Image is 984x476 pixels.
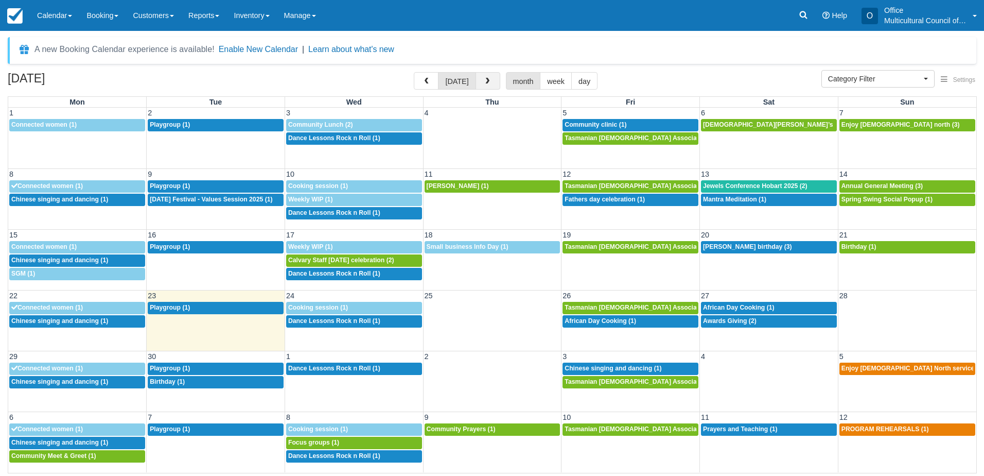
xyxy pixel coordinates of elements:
[8,231,19,239] span: 15
[148,376,284,388] a: Birthday (1)
[11,452,96,460] span: Community Meet & Greet (1)
[427,243,508,250] span: Small business Info Day (1)
[148,423,284,436] a: Playgroup (1)
[563,315,698,328] a: African Day Cooking (1)
[285,292,295,300] span: 24
[935,73,981,88] button: Settings
[701,119,837,131] a: [DEMOGRAPHIC_DATA][PERSON_NAME]’s birthday (1)
[11,439,108,446] span: Chinese singing and dancing (1)
[701,302,837,314] a: African Day Cooking (1)
[286,302,422,314] a: Cooking session (1)
[286,315,422,328] a: Dance Lessons Rock n Roll (1)
[148,180,284,193] a: Playgroup (1)
[839,241,975,253] a: Birthday (1)
[11,365,83,372] span: Connected women (1)
[703,121,869,128] span: [DEMOGRAPHIC_DATA][PERSON_NAME]’s birthday (1)
[703,182,807,190] span: Jewels Conference Hobart 2025 (2)
[838,170,849,178] span: 14
[9,180,145,193] a: Connected women (1)
[11,257,108,264] span: Chinese singing and dancing (1)
[11,182,83,190] span: Connected women (1)
[148,241,284,253] a: Playgroup (1)
[288,426,348,433] span: Cooking session (1)
[8,292,19,300] span: 22
[69,98,85,106] span: Mon
[288,317,380,325] span: Dance Lessons Rock n Roll (1)
[563,119,698,131] a: Community clinic (1)
[150,304,190,311] span: Playgroup (1)
[288,243,333,250] span: Weekly WIP (1)
[286,207,422,219] a: Dance Lessons Rock n Roll (1)
[838,292,849,300] span: 28
[839,180,975,193] a: Annual General Meeting (3)
[561,170,572,178] span: 12
[9,376,145,388] a: Chinese singing and dancing (1)
[862,8,878,24] div: O
[563,180,698,193] a: Tasmanian [DEMOGRAPHIC_DATA] Association -Weekly Praying (1)
[701,315,837,328] a: Awards Giving (2)
[565,378,768,385] span: Tasmanian [DEMOGRAPHIC_DATA] Association -Weekly Praying (1)
[147,170,153,178] span: 9
[288,452,380,460] span: Dance Lessons Rock n Roll (1)
[561,413,572,421] span: 10
[839,423,975,436] a: PROGRAM REHEARSALS (1)
[424,352,430,361] span: 2
[150,378,185,385] span: Birthday (1)
[288,121,353,128] span: Community Lunch (2)
[561,352,568,361] span: 3
[288,304,348,311] span: Cooking session (1)
[11,121,77,128] span: Connected women (1)
[288,209,380,216] span: Dance Lessons Rock n Roll (1)
[424,170,434,178] span: 11
[838,352,845,361] span: 5
[285,170,295,178] span: 10
[561,231,572,239] span: 19
[424,231,434,239] span: 18
[285,231,295,239] span: 17
[346,98,362,106] span: Wed
[838,109,845,117] span: 7
[438,72,476,90] button: [DATE]
[563,194,698,206] a: Fathers day celebration (1)
[8,72,138,91] h2: [DATE]
[425,241,560,253] a: Small business Info Day (1)
[147,109,153,117] span: 2
[148,194,284,206] a: [DATE] Festival - Values Session 2025 (1)
[701,423,837,436] a: Prayers and Teaching (1)
[286,194,422,206] a: Weekly WIP (1)
[286,450,422,463] a: Dance Lessons Rock n Roll (1)
[150,182,190,190] span: Playgroup (1)
[485,98,499,106] span: Thu
[150,121,190,128] span: Playgroup (1)
[884,5,967,15] p: Office
[701,194,837,206] a: Mantra Meditation (1)
[285,109,291,117] span: 3
[563,423,698,436] a: Tasmanian [DEMOGRAPHIC_DATA] Association -Weekly Praying (1)
[288,182,348,190] span: Cooking session (1)
[286,423,422,436] a: Cooking session (1)
[150,365,190,372] span: Playgroup (1)
[427,426,496,433] span: Community Prayers (1)
[288,257,394,264] span: Calvary Staff [DATE] celebration (2)
[563,241,698,253] a: Tasmanian [DEMOGRAPHIC_DATA] Association -Weekly Praying (1)
[150,243,190,250] span: Playgroup (1)
[700,292,710,300] span: 27
[209,98,222,106] span: Tue
[286,254,422,267] a: Calvary Staff [DATE] celebration (2)
[286,363,422,375] a: Dance Lessons Rock n Roll (1)
[563,363,698,375] a: Chinese singing and dancing (1)
[8,352,19,361] span: 29
[288,365,380,372] span: Dance Lessons Rock n Roll (1)
[763,98,775,106] span: Sat
[147,292,157,300] span: 23
[288,196,333,203] span: Weekly WIP (1)
[565,134,768,142] span: Tasmanian [DEMOGRAPHIC_DATA] Association -Weekly Praying (1)
[703,317,757,325] span: Awards Giving (2)
[148,119,284,131] a: Playgroup (1)
[8,413,14,421] span: 6
[8,170,14,178] span: 8
[565,196,645,203] span: Fathers day celebration (1)
[839,194,975,206] a: Spring Swing Social Popup (1)
[703,304,775,311] span: African Day Cooking (1)
[703,243,792,250] span: [PERSON_NAME] birthday (3)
